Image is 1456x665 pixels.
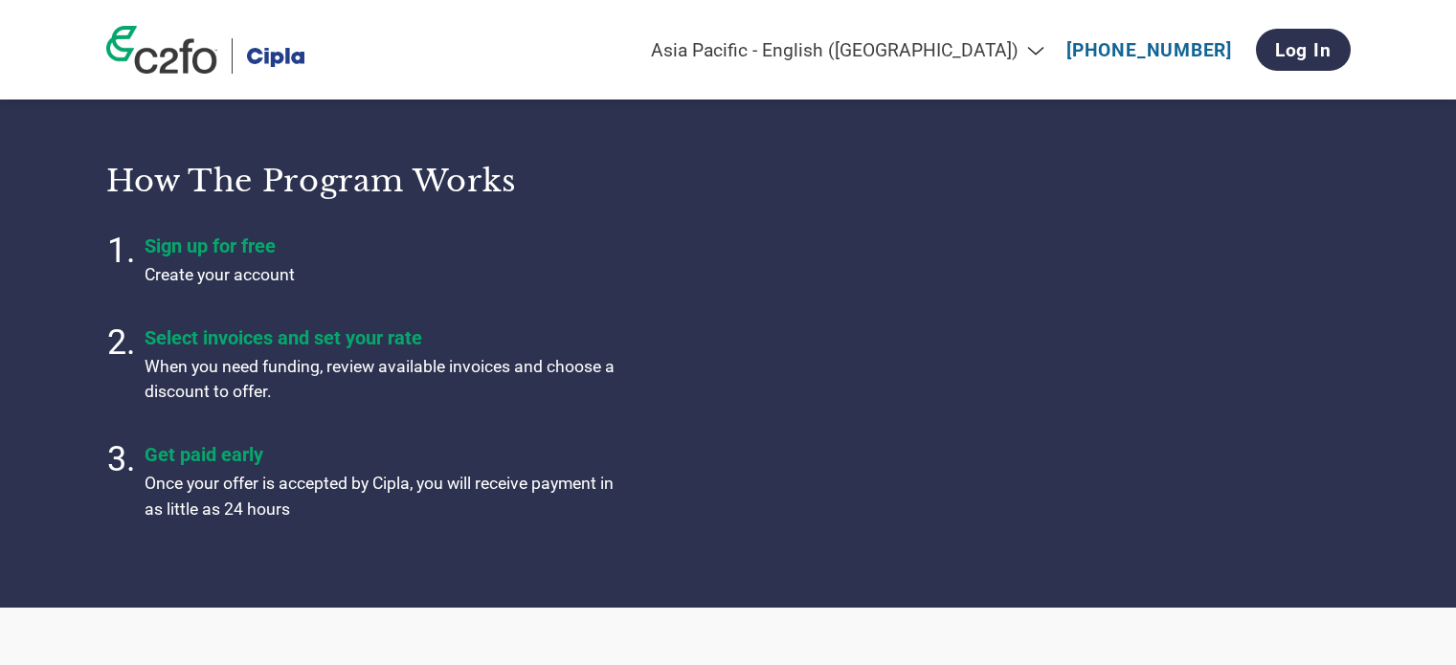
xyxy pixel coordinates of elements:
[1256,29,1351,71] a: Log In
[1066,39,1232,61] a: [PHONE_NUMBER]
[145,354,623,405] p: When you need funding, review available invoices and choose a discount to offer.
[145,262,623,287] p: Create your account
[247,38,304,74] img: Cipla
[106,162,705,200] h3: How the program works
[145,234,623,257] h4: Sign up for free
[145,443,623,466] h4: Get paid early
[145,471,623,521] p: Once your offer is accepted by Cipla, you will receive payment in as little as 24 hours
[106,26,217,74] img: c2fo logo
[145,326,623,349] h4: Select invoices and set your rate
